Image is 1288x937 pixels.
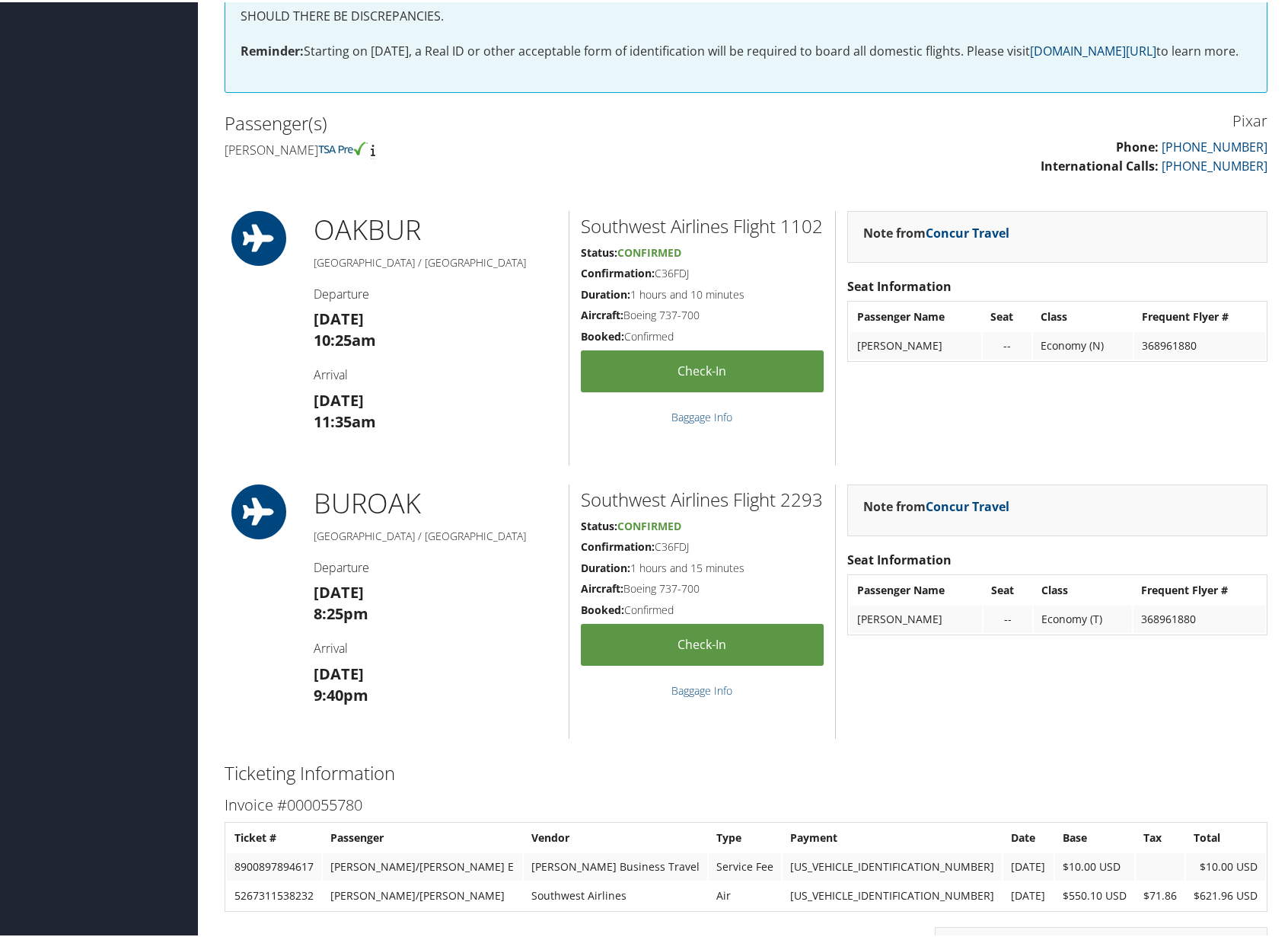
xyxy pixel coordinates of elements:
[227,880,321,907] td: 5267311538232
[850,330,981,357] td: [PERSON_NAME]
[709,851,781,878] td: Service Fee
[783,851,1002,878] td: [US_VEHICLE_IDENTIFICATION_NUMBER]
[241,40,1251,59] p: Starting on [DATE], a Real ID or other acceptable form of identification will be required to boar...
[1003,851,1053,878] td: [DATE]
[225,758,1267,784] h2: Ticketing Information
[1133,603,1265,631] td: 368961880
[1186,851,1265,878] td: $10.00 USD
[617,516,681,531] span: Confirmed
[581,516,617,531] strong: Status:
[863,222,1009,239] strong: Note from
[1186,880,1265,907] td: $621.96 USD
[318,139,368,153] img: tsa-precheck.png
[1116,136,1159,153] strong: Phone:
[581,579,623,593] strong: Aircraft:
[581,558,824,574] h5: 1 hours and 15 minutes
[850,603,982,631] td: [PERSON_NAME]
[990,337,1024,350] div: --
[314,328,376,348] strong: 10:25am
[581,285,630,299] strong: Duration:
[709,822,781,849] th: Type
[323,851,521,878] td: [PERSON_NAME]/[PERSON_NAME] E
[847,549,952,566] strong: Seat Information
[225,139,735,156] h4: [PERSON_NAME]
[314,661,364,682] strong: [DATE]
[314,388,364,408] strong: [DATE]
[227,851,321,878] td: 8900897894617
[863,496,1009,513] strong: Note from
[323,822,521,849] th: Passenger
[581,285,824,300] h5: 1 hours and 10 minutes
[323,880,521,907] td: [PERSON_NAME]/[PERSON_NAME]
[581,622,824,664] a: Check-in
[783,822,1002,849] th: Payment
[581,305,824,321] h5: Boeing 737-700
[671,408,732,422] a: Baggage Info
[524,822,707,849] th: Vendor
[314,283,557,300] h4: Departure
[581,558,630,573] strong: Duration:
[581,579,824,594] h5: Boeing 737-700
[581,600,624,615] strong: Booked:
[926,222,1009,239] a: Concur Travel
[581,327,624,341] strong: Booked:
[314,557,557,574] h4: Departure
[850,574,982,602] th: Passenger Name
[757,108,1267,130] h3: Pixar
[1033,301,1133,328] th: Class
[1134,330,1265,357] td: 368961880
[581,537,824,552] h5: C36FDJ
[1030,40,1156,57] a: [DOMAIN_NAME][URL]
[581,600,824,616] h5: Confirmed
[1136,822,1184,849] th: Tax
[1134,301,1265,328] th: Frequent Flyer #
[581,264,824,279] h5: C36FDJ
[1055,880,1134,907] td: $550.10 USD
[617,243,681,257] span: Confirmed
[1133,574,1265,602] th: Frequent Flyer #
[314,601,368,622] strong: 8:25pm
[1034,603,1132,631] td: Economy (T)
[581,348,824,390] a: Check-in
[581,537,655,552] strong: Confirmation:
[314,306,364,327] strong: [DATE]
[314,526,557,542] h5: [GEOGRAPHIC_DATA] / [GEOGRAPHIC_DATA]
[314,683,368,703] strong: 9:40pm
[984,574,1032,602] th: Seat
[926,496,1009,513] a: Concur Travel
[1162,136,1267,153] a: [PHONE_NUMBER]
[314,409,376,430] strong: 11:35am
[581,327,824,342] h5: Confirmed
[1003,822,1053,849] th: Date
[581,243,617,257] strong: Status:
[671,681,732,696] a: Baggage Info
[1136,880,1184,907] td: $71.86
[524,880,707,907] td: Southwest Airlines
[314,209,557,247] h1: OAK BUR
[1034,574,1132,602] th: Class
[314,482,557,520] h1: BUR OAK
[241,40,304,57] strong: Reminder:
[314,253,557,268] h5: [GEOGRAPHIC_DATA] / [GEOGRAPHIC_DATA]
[983,301,1031,328] th: Seat
[314,580,364,600] strong: [DATE]
[709,880,781,907] td: Air
[783,880,1002,907] td: [US_VEHICLE_IDENTIFICATION_NUMBER]
[581,264,655,278] strong: Confirmation:
[850,301,981,328] th: Passenger Name
[581,211,824,237] h2: Southwest Airlines Flight 1102
[314,638,557,654] h4: Arrival
[227,822,321,849] th: Ticket #
[1055,851,1134,878] td: $10.00 USD
[581,484,824,510] h2: Southwest Airlines Flight 2293
[581,305,623,320] strong: Aircraft:
[1186,822,1265,849] th: Total
[1041,155,1159,172] strong: International Calls:
[1162,155,1267,172] a: [PHONE_NUMBER]
[1055,822,1134,849] th: Base
[314,364,557,381] h4: Arrival
[524,851,707,878] td: [PERSON_NAME] Business Travel
[991,610,1025,624] div: --
[225,792,1267,814] h3: Invoice #000055780
[847,276,952,293] strong: Seat Information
